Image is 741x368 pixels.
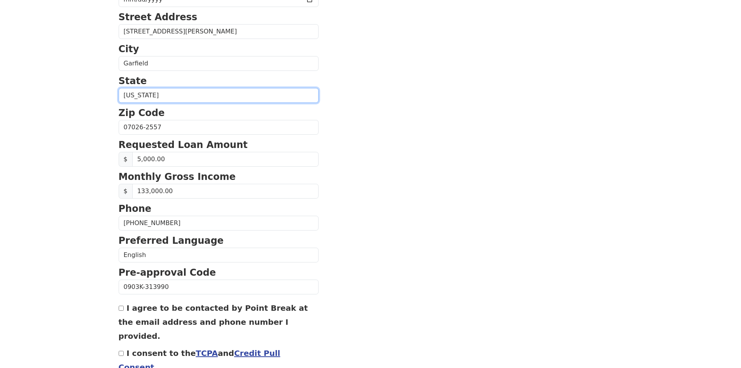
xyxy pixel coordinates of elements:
strong: Phone [119,203,152,214]
strong: Pre-approval Code [119,267,216,278]
input: (___) ___-____ [119,216,319,231]
strong: City [119,44,139,55]
label: I agree to be contacted by Point Break at the email address and phone number I provided. [119,303,308,341]
input: Requested Loan Amount [132,152,319,167]
strong: State [119,76,147,86]
span: $ [119,184,133,199]
strong: Requested Loan Amount [119,139,248,150]
p: Monthly Gross Income [119,170,319,184]
strong: Preferred Language [119,235,224,246]
input: Monthly Gross Income [132,184,319,199]
input: Pre-approval Code [119,280,319,294]
input: Street Address [119,24,319,39]
input: City [119,56,319,71]
strong: Zip Code [119,107,165,118]
a: TCPA [196,349,218,358]
span: $ [119,152,133,167]
input: Zip Code [119,120,319,135]
strong: Street Address [119,12,198,23]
